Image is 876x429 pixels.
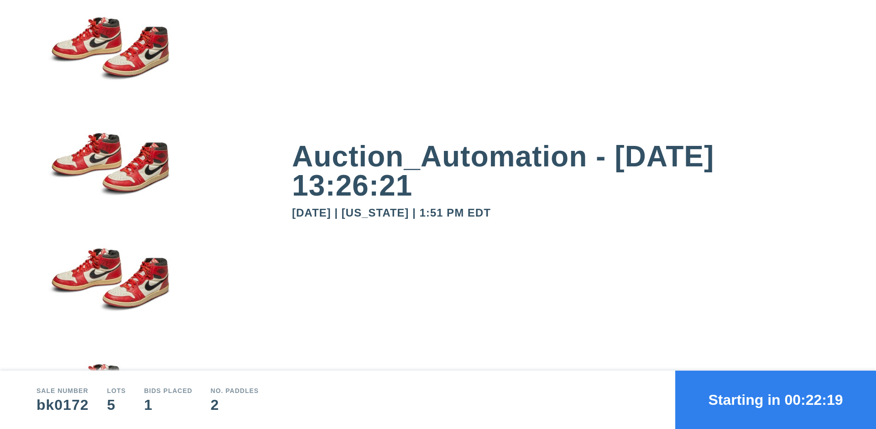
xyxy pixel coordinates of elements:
div: Bids Placed [144,388,193,394]
div: 1 [144,398,193,412]
div: Lots [107,388,125,394]
img: small [36,171,182,287]
div: Auction_Automation - [DATE] 13:26:21 [292,142,839,200]
img: small [36,56,182,172]
div: Sale number [36,388,89,394]
div: 5 [107,398,125,412]
div: No. Paddles [211,388,259,394]
img: small [36,287,182,403]
div: bk0172 [36,398,89,412]
div: 2 [211,398,259,412]
div: [DATE] | [US_STATE] | 1:51 PM EDT [292,207,839,218]
button: Starting in 00:22:19 [675,371,876,429]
